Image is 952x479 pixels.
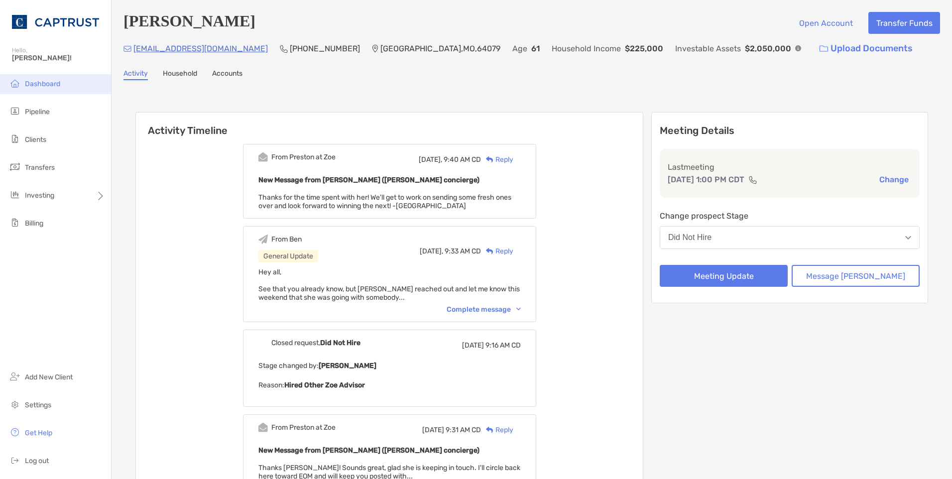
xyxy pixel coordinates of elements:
span: [DATE], [420,247,443,255]
span: Transfers [25,163,55,172]
p: [GEOGRAPHIC_DATA] , MO , 64079 [380,42,500,55]
div: From Preston at Zoe [271,153,336,161]
img: Reply icon [486,248,493,254]
b: Did Not Hire [320,339,360,347]
span: Billing [25,219,43,228]
span: Get Help [25,429,52,437]
img: CAPTRUST Logo [12,4,99,40]
b: New Message from [PERSON_NAME] ([PERSON_NAME] concierge) [258,446,479,455]
img: get-help icon [9,426,21,438]
span: Dashboard [25,80,60,88]
p: $225,000 [625,42,663,55]
img: Event icon [258,152,268,162]
img: settings icon [9,398,21,410]
p: Reason: [258,379,521,391]
img: Open dropdown arrow [905,236,911,239]
img: communication type [748,176,757,184]
img: Event icon [258,235,268,244]
p: Change prospect Stage [660,210,920,222]
p: Age [512,42,527,55]
img: add_new_client icon [9,370,21,382]
p: 61 [531,42,540,55]
button: Message [PERSON_NAME] [792,265,920,287]
h6: Activity Timeline [136,113,643,136]
span: Thanks for the time spent with her! We'll get to work on sending some fresh ones over and look fo... [258,193,511,210]
h4: [PERSON_NAME] [123,12,255,34]
p: [EMAIL_ADDRESS][DOMAIN_NAME] [133,42,268,55]
div: Did Not Hire [668,233,712,242]
img: Location Icon [372,45,378,53]
span: 9:33 AM CD [445,247,481,255]
div: From Ben [271,235,302,243]
img: investing icon [9,189,21,201]
img: Event icon [258,338,268,348]
div: Reply [481,425,513,435]
span: Clients [25,135,46,144]
b: [PERSON_NAME] [319,361,376,370]
div: From Preston at Zoe [271,423,336,432]
p: Meeting Details [660,124,920,137]
p: Stage changed by: [258,359,521,372]
span: [DATE], [419,155,442,164]
p: [PHONE_NUMBER] [290,42,360,55]
img: Event icon [258,423,268,432]
img: Reply icon [486,156,493,163]
img: dashboard icon [9,77,21,89]
span: Settings [25,401,51,409]
img: logout icon [9,454,21,466]
img: clients icon [9,133,21,145]
span: [PERSON_NAME]! [12,54,105,62]
button: Open Account [791,12,860,34]
button: Transfer Funds [868,12,940,34]
p: [DATE] 1:00 PM CDT [668,173,744,186]
div: Closed request, [271,339,360,347]
button: Meeting Update [660,265,788,287]
p: $2,050,000 [745,42,791,55]
img: Info Icon [795,45,801,51]
a: Household [163,69,197,80]
span: [DATE] [422,426,444,434]
span: Hey all, See that you already know, but [PERSON_NAME] reached out and let me know this weekend th... [258,268,520,302]
span: 9:31 AM CD [446,426,481,434]
img: transfers icon [9,161,21,173]
div: Reply [481,246,513,256]
span: Pipeline [25,108,50,116]
span: Add New Client [25,373,73,381]
img: Chevron icon [516,308,521,311]
span: Investing [25,191,54,200]
img: Reply icon [486,427,493,433]
p: Investable Assets [675,42,741,55]
img: button icon [820,45,828,52]
span: 9:40 AM CD [444,155,481,164]
img: Email Icon [123,46,131,52]
img: billing icon [9,217,21,229]
img: pipeline icon [9,105,21,117]
div: Reply [481,154,513,165]
button: Change [876,174,912,185]
p: Last meeting [668,161,912,173]
div: Complete message [447,305,521,314]
span: [DATE] [462,341,484,350]
img: Phone Icon [280,45,288,53]
span: 9:16 AM CD [485,341,521,350]
b: Hired Other Zoe Advisor [284,381,365,389]
a: Upload Documents [813,38,919,59]
span: Log out [25,457,49,465]
a: Accounts [212,69,242,80]
div: General Update [258,250,318,262]
button: Did Not Hire [660,226,920,249]
a: Activity [123,69,148,80]
b: New Message from [PERSON_NAME] ([PERSON_NAME] concierge) [258,176,479,184]
p: Household Income [552,42,621,55]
